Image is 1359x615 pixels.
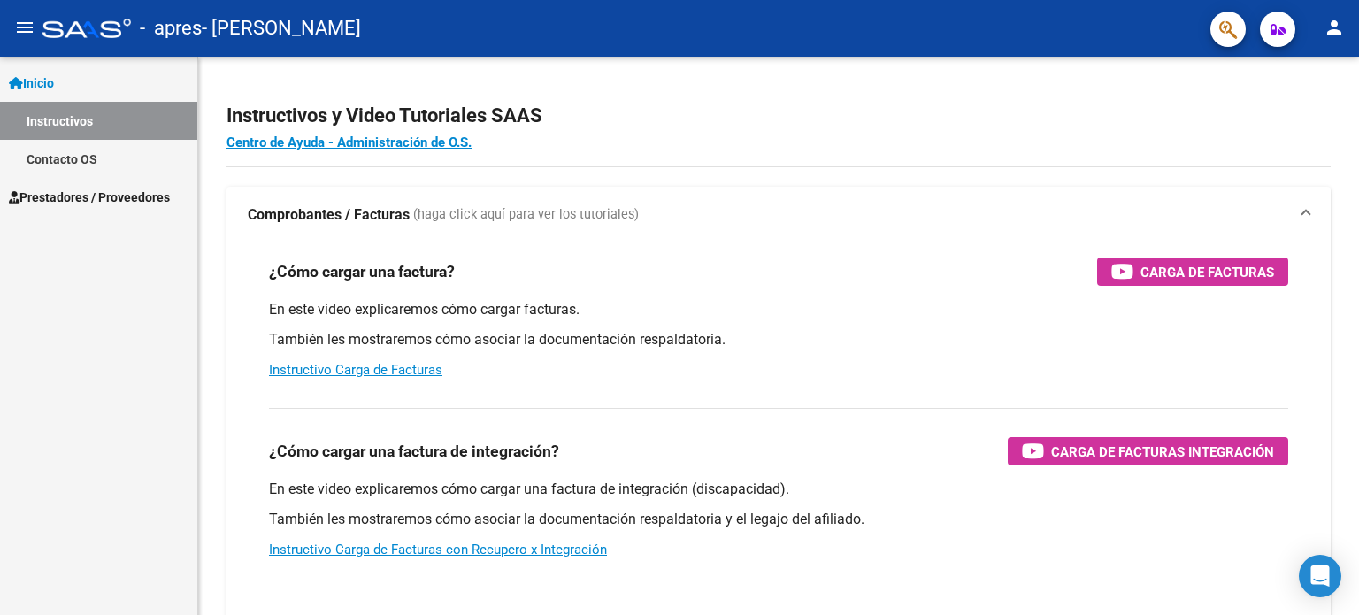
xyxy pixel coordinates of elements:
span: Inicio [9,73,54,93]
div: Open Intercom Messenger [1299,555,1341,597]
span: - apres [140,9,202,48]
mat-expansion-panel-header: Comprobantes / Facturas (haga click aquí para ver los tutoriales) [226,187,1331,243]
span: Prestadores / Proveedores [9,188,170,207]
p: También les mostraremos cómo asociar la documentación respaldatoria y el legajo del afiliado. [269,510,1288,529]
h3: ¿Cómo cargar una factura de integración? [269,439,559,464]
a: Centro de Ayuda - Administración de O.S. [226,135,472,150]
a: Instructivo Carga de Facturas [269,362,442,378]
span: - [PERSON_NAME] [202,9,361,48]
p: También les mostraremos cómo asociar la documentación respaldatoria. [269,330,1288,350]
p: En este video explicaremos cómo cargar una factura de integración (discapacidad). [269,480,1288,499]
h2: Instructivos y Video Tutoriales SAAS [226,99,1331,133]
p: En este video explicaremos cómo cargar facturas. [269,300,1288,319]
span: (haga click aquí para ver los tutoriales) [413,205,639,225]
button: Carga de Facturas Integración [1008,437,1288,465]
span: Carga de Facturas Integración [1051,441,1274,463]
a: Instructivo Carga de Facturas con Recupero x Integración [269,542,607,557]
button: Carga de Facturas [1097,258,1288,286]
h3: ¿Cómo cargar una factura? [269,259,455,284]
strong: Comprobantes / Facturas [248,205,410,225]
mat-icon: menu [14,17,35,38]
span: Carga de Facturas [1140,261,1274,283]
mat-icon: person [1324,17,1345,38]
